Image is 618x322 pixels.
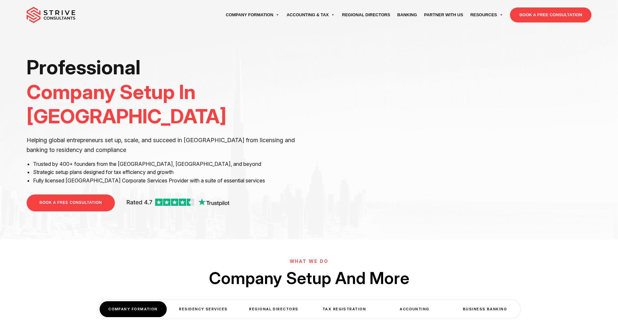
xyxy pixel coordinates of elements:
li: Trusted by 400+ founders from the [GEOGRAPHIC_DATA], [GEOGRAPHIC_DATA], and beyond [33,160,304,168]
div: Business Banking [452,301,519,317]
div: COMPANY FORMATION [100,301,167,317]
a: BOOK A FREE CONSULTATION [510,7,591,22]
a: Banking [394,6,421,24]
div: Tax Registration [311,301,378,317]
li: Fully licensed [GEOGRAPHIC_DATA] Corporate Services Provider with a suite of essential services [33,177,304,185]
div: Regional Directors [240,301,308,317]
h1: Professional [27,55,304,129]
a: BOOK A FREE CONSULTATION [27,194,115,211]
span: Company Setup In [GEOGRAPHIC_DATA] [27,80,226,129]
div: Accounting [381,301,448,317]
a: Partner with Us [420,6,467,24]
a: Resources [467,6,507,24]
li: Strategic setup plans designed for tax efficiency and growth [33,168,304,177]
img: main-logo.svg [27,7,75,23]
a: Company Formation [222,6,283,24]
iframe: <br /> [314,55,591,211]
p: Helping global entrepreneurs set up, scale, and succeed in [GEOGRAPHIC_DATA] from licensing and b... [27,135,304,155]
a: Regional Directors [338,6,394,24]
div: Residency Services [170,301,237,317]
a: Accounting & Tax [283,6,338,24]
